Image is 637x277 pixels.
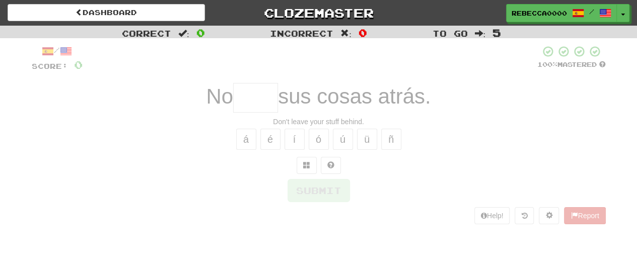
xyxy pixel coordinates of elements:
a: Clozemaster [220,4,417,22]
button: Submit [288,179,350,202]
button: á [236,129,256,150]
button: é [260,129,280,150]
span: To go [432,28,467,38]
span: Correct [122,28,171,38]
button: ú [333,129,353,150]
span: Score: [32,62,68,70]
span: 0 [359,27,367,39]
button: Single letter hint - you only get 1 per sentence and score half the points! alt+h [321,157,341,174]
button: ü [357,129,377,150]
span: 0 [74,58,83,71]
span: : [178,29,189,38]
button: ñ [381,129,401,150]
div: / [32,45,83,58]
span: : [340,29,351,38]
div: Mastered [537,60,606,69]
button: Switch sentence to multiple choice alt+p [297,157,317,174]
button: ó [309,129,329,150]
span: / [589,8,594,15]
a: Dashboard [8,4,205,21]
span: 100 % [537,60,557,68]
span: : [474,29,485,38]
button: Report [564,207,605,224]
span: No [206,84,233,108]
a: Rebecca0000 / [506,4,617,22]
span: Incorrect [270,28,333,38]
span: Rebecca0000 [512,9,567,18]
span: sus cosas atrás. [278,84,431,108]
span: 0 [196,27,205,39]
button: Help! [474,207,510,224]
div: Don't leave your stuff behind. [32,117,606,127]
button: í [285,129,305,150]
button: Round history (alt+y) [515,207,534,224]
span: 5 [492,27,501,39]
